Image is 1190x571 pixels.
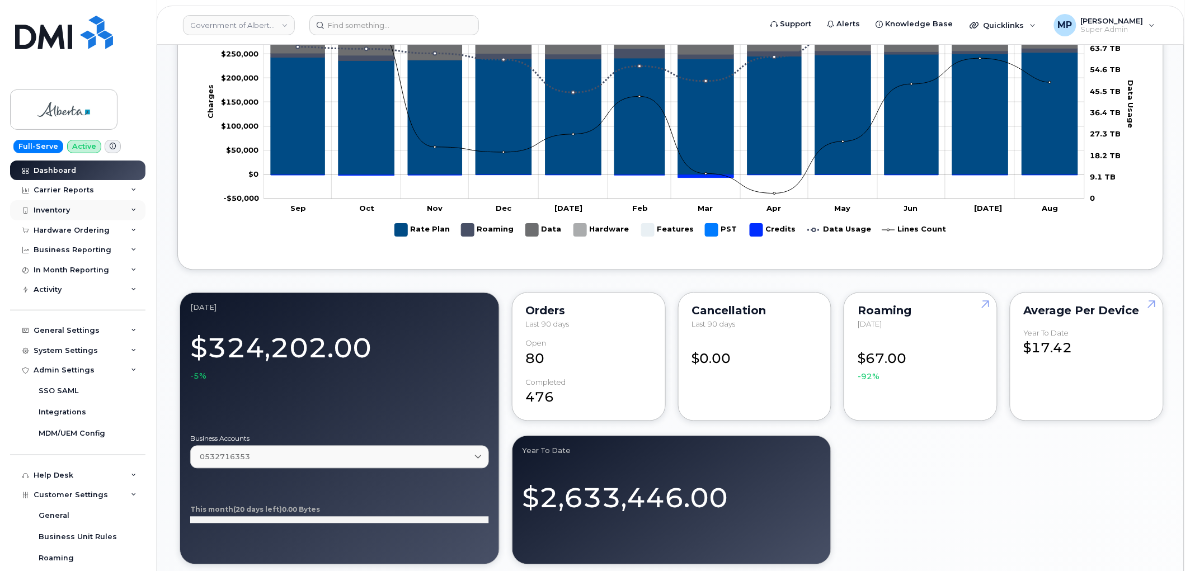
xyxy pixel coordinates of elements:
[525,219,562,241] g: Data
[692,306,818,315] div: Cancellation
[526,339,652,369] div: 80
[427,204,443,213] tspan: Nov
[1024,329,1150,358] div: $17.42
[1090,172,1116,181] tspan: 9.1 TB
[1090,65,1121,74] tspan: 54.6 TB
[221,121,258,130] g: $0
[394,219,450,241] g: Rate Plan
[526,306,652,315] div: Orders
[309,15,479,35] input: Find something...
[886,18,953,30] span: Knowledge Base
[221,49,258,58] tspan: $250,000
[858,371,879,383] span: -92%
[1024,306,1150,315] div: Average per Device
[233,506,282,514] tspan: (20 days left)
[271,48,1078,60] g: Roaming
[223,194,259,203] g: $0
[858,339,984,383] div: $67.00
[526,379,566,387] div: completed
[692,339,818,369] div: $0.00
[1090,194,1095,203] tspan: 0
[807,219,871,241] g: Data Usage
[750,219,796,241] g: Credits
[1024,329,1069,338] div: Year to Date
[190,506,233,514] tspan: This month
[526,339,547,348] div: Open
[820,13,868,35] a: Alerts
[200,452,250,463] span: 0532716353
[858,320,882,329] span: [DATE]
[183,15,295,35] a: Government of Alberta (GOA)
[763,13,820,35] a: Support
[1090,87,1121,96] tspan: 45.5 TB
[282,506,320,514] tspan: 0.00 Bytes
[1058,18,1073,32] span: MP
[206,84,215,119] tspan: Charges
[705,219,739,241] g: PST
[206,1,1136,241] g: Chart
[190,371,206,382] span: -5%
[221,73,258,82] g: $0
[190,436,489,442] label: Business Accounts
[555,204,583,213] tspan: [DATE]
[692,320,736,329] span: Last 90 days
[190,446,489,469] a: 0532716353
[780,18,812,30] span: Support
[974,204,1002,213] tspan: [DATE]
[1126,80,1135,128] tspan: Data Usage
[1046,14,1163,36] div: Michael Partack
[190,326,489,382] div: $324,202.00
[248,170,258,179] tspan: $0
[835,204,851,213] tspan: May
[573,219,630,241] g: Hardware
[984,21,1024,30] span: Quicklinks
[962,14,1044,36] div: Quicklinks
[190,303,489,312] div: August 2025
[526,379,652,408] div: 476
[858,306,984,315] div: Roaming
[226,145,258,154] tspan: $50,000
[632,204,648,213] tspan: Feb
[461,219,514,241] g: Roaming
[394,219,946,241] g: Legend
[221,49,258,58] g: $0
[1090,44,1121,53] tspan: 63.7 TB
[221,121,258,130] tspan: $100,000
[837,18,860,30] span: Alerts
[868,13,961,35] a: Knowledge Base
[641,219,694,241] g: Features
[359,204,374,213] tspan: Oct
[1090,108,1121,117] tspan: 36.4 TB
[1081,25,1144,34] span: Super Admin
[698,204,713,213] tspan: Mar
[1090,151,1121,160] tspan: 18.2 TB
[271,53,1078,175] g: Rate Plan
[526,320,570,329] span: Last 90 days
[766,204,782,213] tspan: Apr
[904,204,918,213] tspan: Jun
[882,219,946,241] g: Lines Count
[221,97,258,106] g: $0
[523,469,821,518] div: $2,633,446.00
[496,204,512,213] tspan: Dec
[1090,130,1121,139] tspan: 27.3 TB
[221,73,258,82] tspan: $200,000
[223,194,259,203] tspan: -$50,000
[1041,204,1058,213] tspan: Aug
[523,446,821,455] div: Year to Date
[1081,16,1144,25] span: [PERSON_NAME]
[226,145,258,154] g: $0
[221,97,258,106] tspan: $150,000
[290,204,306,213] tspan: Sep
